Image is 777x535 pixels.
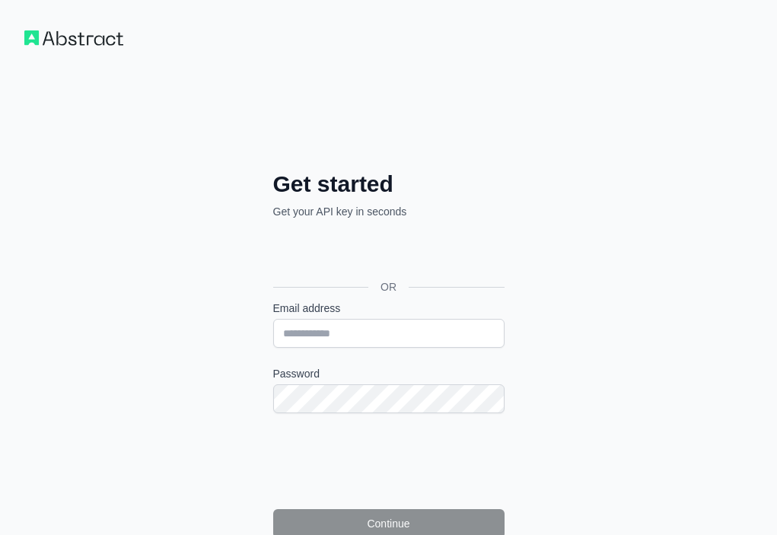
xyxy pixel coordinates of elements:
span: OR [368,279,409,295]
h2: Get started [273,170,505,198]
iframe: reCAPTCHA [273,432,505,491]
img: Workflow [24,30,123,46]
iframe: Przycisk Zaloguj się przez Google [266,236,509,269]
p: Get your API key in seconds [273,204,505,219]
label: Password [273,366,505,381]
label: Email address [273,301,505,316]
